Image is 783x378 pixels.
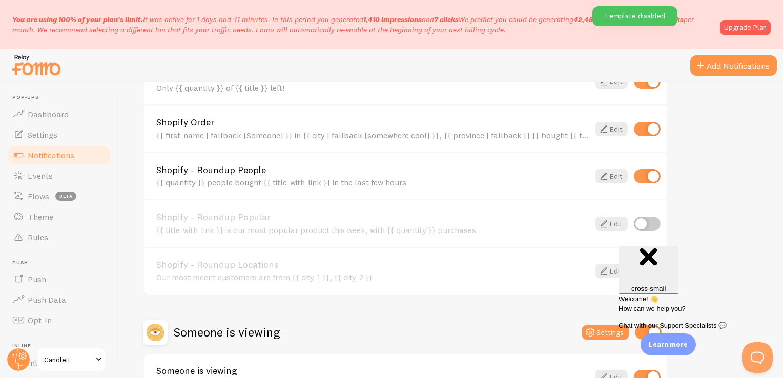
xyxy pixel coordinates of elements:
span: Dashboard [28,109,69,119]
span: Push Data [28,295,66,305]
span: Push [28,274,46,284]
span: beta [55,192,76,201]
span: Opt-In [28,315,52,325]
p: Learn more [649,340,688,349]
iframe: Help Scout Beacon - Messages and Notifications [613,246,778,342]
span: You are using 100% of your plan's limit. [12,15,143,24]
img: Someone is viewing [143,320,168,345]
iframe: Help Scout Beacon - Open [742,342,773,373]
a: Dashboard [6,104,112,124]
a: Flows beta [6,186,112,206]
a: Someone is viewing [156,366,589,375]
a: Rules [6,227,112,247]
b: 42,484 impressions [573,15,640,24]
div: Template disabled [592,6,677,26]
h2: Someone is viewing [174,324,280,340]
span: Events [28,171,53,181]
a: Edit [595,217,628,231]
div: {{ first_name | fallback [Someone] }} in {{ city | fallback [somewhere cool] }}, {{ province | fa... [156,131,589,140]
a: Push [6,269,112,289]
span: Settings [28,130,57,140]
div: Our most recent customers are from {{ city_1 }}, {{ city_2 }} [156,272,589,282]
b: 1,410 impressions [363,15,422,24]
a: Upgrade Plan [720,20,771,35]
a: Candleit [37,347,106,372]
a: Shopify - Roundup Popular [156,213,589,222]
span: Rules [28,232,48,242]
a: Shopify Order [156,118,589,127]
span: and [363,15,459,24]
span: Pop-ups [12,94,112,101]
span: Notifications [28,150,74,160]
a: Events [6,165,112,186]
span: Candleit [44,353,93,366]
a: Theme [6,206,112,227]
span: Flows [28,191,49,201]
a: Notifications [6,145,112,165]
div: Only {{ quantity }} of {{ title }} left! [156,83,589,92]
a: Shopify - Roundup Locations [156,260,589,269]
button: Settings [582,325,629,340]
a: Edit [595,169,628,183]
span: and [573,15,684,24]
span: Push [12,260,112,266]
a: Opt-In [6,310,112,330]
a: Shopify - Roundup People [156,165,589,175]
div: {{ title_with_link }} is our most popular product this week, with {{ quantity }} purchases [156,225,589,235]
a: Edit [595,122,628,136]
img: fomo-relay-logo-orange.svg [11,52,62,78]
div: Learn more [641,333,696,355]
a: Push Data [6,289,112,310]
b: 7 clicks [434,15,459,24]
span: Theme [28,212,53,222]
a: Edit [595,264,628,278]
span: Inline [12,343,112,349]
div: {{ quantity }} people bought {{ title_with_link }} in the last few hours [156,178,589,187]
p: It was active for 1 days and 41 minutes. In this period you generated We predict you could be gen... [12,14,714,35]
a: Settings [6,124,112,145]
